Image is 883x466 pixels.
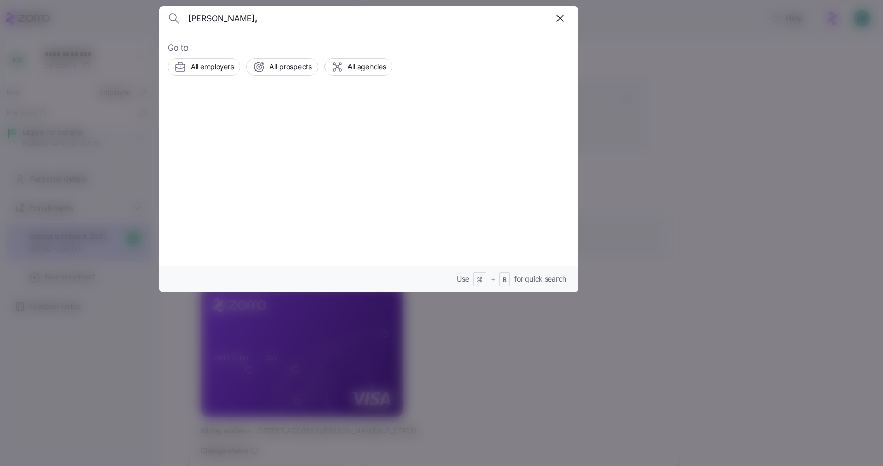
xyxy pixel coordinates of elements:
[514,274,566,284] span: for quick search
[457,274,469,284] span: Use
[491,274,495,284] span: +
[246,58,318,76] button: All prospects
[168,58,240,76] button: All employers
[324,58,393,76] button: All agencies
[191,62,234,72] span: All employers
[347,62,386,72] span: All agencies
[477,276,483,285] span: ⌘
[168,41,570,54] span: Go to
[503,276,507,285] span: B
[269,62,311,72] span: All prospects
